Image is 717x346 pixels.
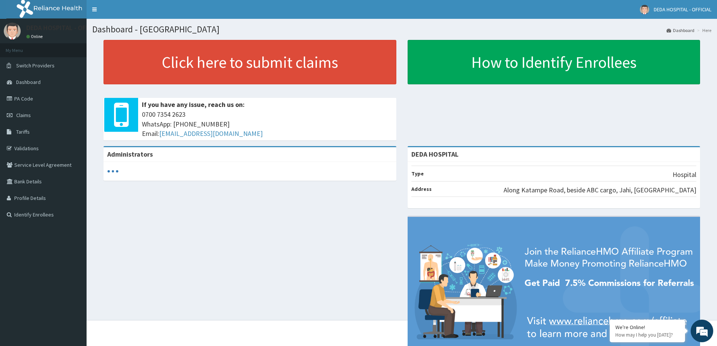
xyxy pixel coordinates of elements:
p: Hospital [673,170,696,180]
li: Here [695,27,711,34]
span: Dashboard [16,79,41,85]
b: If you have any issue, reach us on: [142,100,245,109]
a: [EMAIL_ADDRESS][DOMAIN_NAME] [159,129,263,138]
b: Administrators [107,150,153,159]
a: How to Identify Enrollees [408,40,700,84]
a: Click here to submit claims [104,40,396,84]
a: Online [26,34,44,39]
a: Dashboard [667,27,694,34]
p: Along Katampe Road, beside ABC cargo, Jahi, [GEOGRAPHIC_DATA] [504,185,696,195]
span: DEDA HOSPITAL - OFFICIAL [654,6,711,13]
p: DEDA HOSPITAL - OFFICIAL [26,24,104,31]
span: Claims [16,112,31,119]
span: Tariffs [16,128,30,135]
h1: Dashboard - [GEOGRAPHIC_DATA] [92,24,711,34]
strong: DEDA HOSPITAL [411,150,458,159]
img: User Image [4,23,21,40]
span: Switch Providers [16,62,55,69]
b: Type [411,170,424,177]
b: Address [411,186,432,192]
span: 0700 7354 2623 WhatsApp: [PHONE_NUMBER] Email: [142,110,393,139]
img: User Image [640,5,649,14]
p: How may I help you today? [615,332,679,338]
svg: audio-loading [107,166,119,177]
div: We're Online! [615,324,679,331]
